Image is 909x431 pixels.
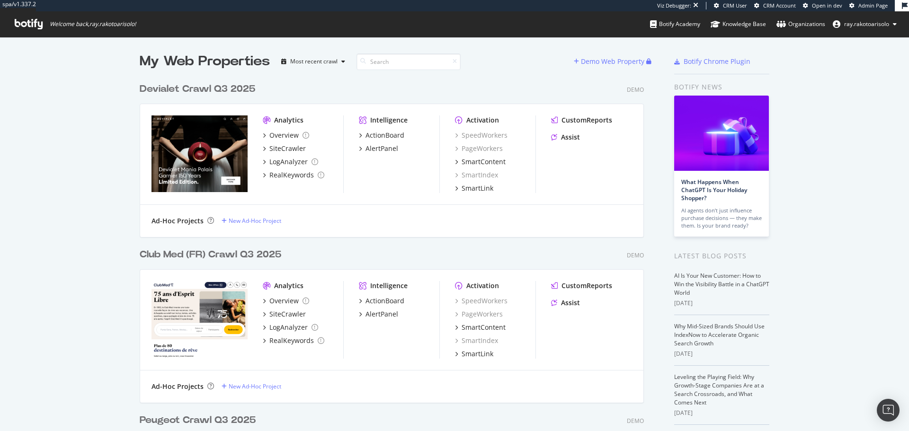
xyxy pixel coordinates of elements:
a: SmartContent [455,157,506,167]
div: Assist [561,132,580,142]
a: Club Med (FR) Crawl Q3 2025 [140,248,285,262]
a: RealKeywords [263,170,324,180]
div: Demo [627,86,644,94]
div: Activation [466,115,499,125]
span: Admin Page [858,2,888,9]
div: Botify Academy [650,19,700,29]
div: Demo [627,417,644,425]
div: AlertPanel [365,144,398,153]
a: PageWorkers [455,309,503,319]
a: Peugeot Crawl Q3 2025 [140,413,259,427]
div: Peugeot Crawl Q3 2025 [140,413,256,427]
a: Open in dev [803,2,842,9]
div: SiteCrawler [269,144,306,153]
div: ActionBoard [365,131,404,140]
div: AI agents don’t just influence purchase decisions — they make them. Is your brand ready? [681,207,762,229]
a: LogAnalyzer [263,157,318,167]
div: Analytics [274,281,303,290]
a: Devialet Crawl Q3 2025 [140,82,259,96]
a: Assist [551,298,580,308]
a: Overview [263,131,309,140]
div: [DATE] [674,409,769,417]
a: CustomReports [551,281,612,290]
span: Open in dev [812,2,842,9]
a: SmartLink [455,184,493,193]
span: ray.rakotoarisolo [844,20,889,28]
div: New Ad-Hoc Project [229,382,281,390]
img: What Happens When ChatGPT Is Your Holiday Shopper? [674,96,769,171]
div: CustomReports [561,115,612,125]
img: Club Med (FR) Crawl Q3 2025 [151,281,248,358]
span: CRM Account [763,2,796,9]
a: Demo Web Property [574,57,646,65]
div: Open Intercom Messenger [877,399,900,422]
div: RealKeywords [269,336,314,345]
div: Knowledge Base [711,19,766,29]
div: SmartLink [462,184,493,193]
a: What Happens When ChatGPT Is Your Holiday Shopper? [681,178,747,202]
div: RealKeywords [269,170,314,180]
a: SiteCrawler [263,309,306,319]
div: SiteCrawler [269,309,306,319]
a: RealKeywords [263,336,324,345]
div: Viz Debugger: [657,2,691,9]
a: Why Mid-Sized Brands Should Use IndexNow to Accelerate Organic Search Growth [674,322,765,347]
a: SmartLink [455,349,493,359]
div: Ad-Hoc Projects [151,382,204,391]
a: PageWorkers [455,144,503,153]
a: SpeedWorkers [455,296,508,306]
div: SmartContent [462,157,506,167]
a: SmartIndex [455,336,498,345]
button: ray.rakotoarisolo [825,17,904,32]
a: Botify Academy [650,11,700,37]
a: ActionBoard [359,296,404,306]
a: AlertPanel [359,309,398,319]
div: Latest Blog Posts [674,251,769,261]
div: CustomReports [561,281,612,290]
a: LogAnalyzer [263,323,318,332]
div: Activation [466,281,499,290]
a: Admin Page [849,2,888,9]
div: Overview [269,296,299,306]
div: Devialet Crawl Q3 2025 [140,82,255,96]
div: ActionBoard [365,296,404,306]
a: Knowledge Base [711,11,766,37]
span: Welcome back, ray.rakotoarisolo ! [50,20,136,28]
div: LogAnalyzer [269,157,308,167]
a: SpeedWorkers [455,131,508,140]
div: AlertPanel [365,309,398,319]
a: CRM User [714,2,747,9]
a: SiteCrawler [263,144,306,153]
a: Overview [263,296,309,306]
div: [DATE] [674,299,769,308]
a: ActionBoard [359,131,404,140]
button: Demo Web Property [574,54,646,69]
div: Most recent crawl [290,59,338,64]
a: AlertPanel [359,144,398,153]
img: Devialet Crawl Q3 2025 [151,115,248,192]
div: Intelligence [370,115,408,125]
a: New Ad-Hoc Project [222,217,281,225]
a: Botify Chrome Plugin [674,57,750,66]
div: LogAnalyzer [269,323,308,332]
a: SmartIndex [455,170,498,180]
div: New Ad-Hoc Project [229,217,281,225]
span: CRM User [723,2,747,9]
div: Club Med (FR) Crawl Q3 2025 [140,248,281,262]
a: CustomReports [551,115,612,125]
div: SmartContent [462,323,506,332]
a: CRM Account [754,2,796,9]
div: My Web Properties [140,52,270,71]
div: Botify Chrome Plugin [684,57,750,66]
div: Organizations [776,19,825,29]
div: Demo Web Property [581,57,644,66]
div: Overview [269,131,299,140]
div: SmartLink [462,349,493,359]
div: Analytics [274,115,303,125]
